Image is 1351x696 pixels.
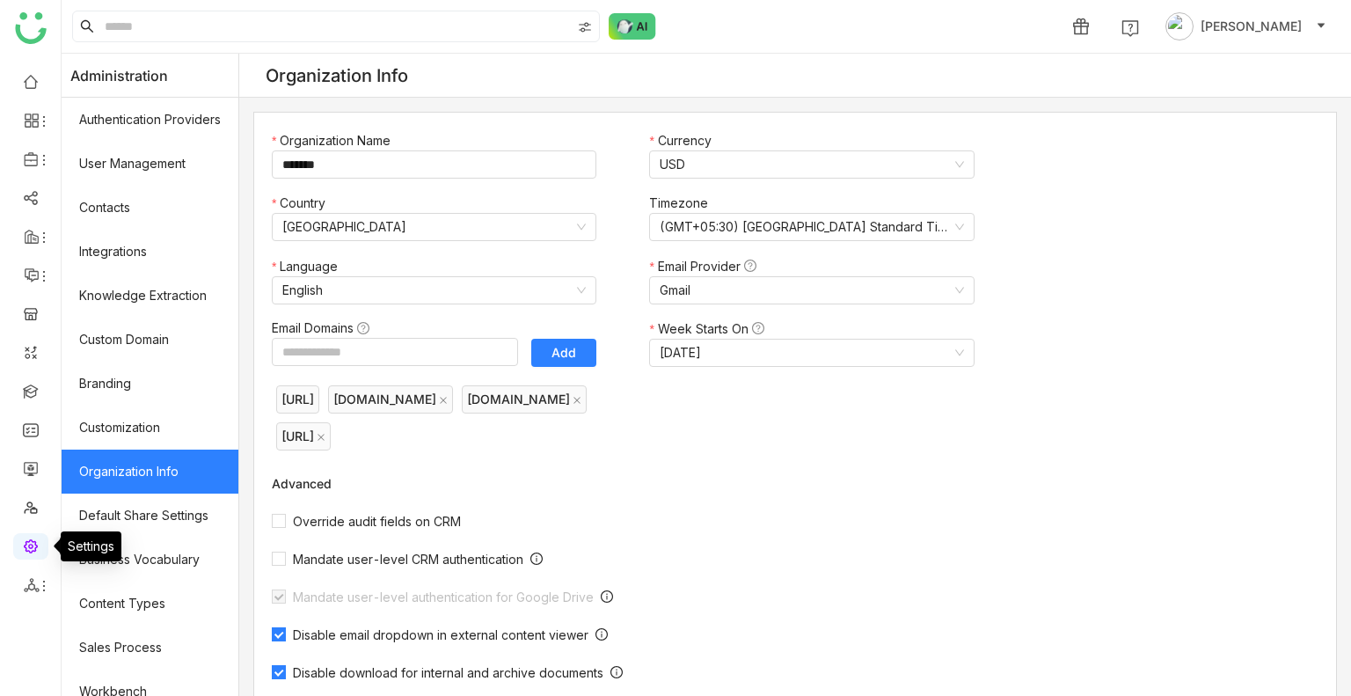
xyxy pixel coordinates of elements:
label: Email Domains [272,319,378,338]
nz-tag: [DOMAIN_NAME] [462,385,587,414]
a: Sales Process [62,626,238,670]
a: Branding [62,362,238,406]
img: avatar [1165,12,1194,40]
img: help.svg [1121,19,1139,37]
nz-tag: [DOMAIN_NAME] [328,385,453,414]
nz-tag: [URL] [276,385,319,414]
a: Customization [62,406,238,450]
label: Language [272,257,347,276]
label: Timezone [649,194,717,213]
a: Content Types [62,582,238,626]
nz-select-item: United States [282,214,586,240]
span: Disable email dropdown in external content viewer [286,627,595,642]
a: Knowledge Extraction [62,274,238,318]
div: Organization Info [266,65,408,86]
a: Authentication Providers [62,98,238,142]
a: Organization Info [62,450,238,494]
a: User Management [62,142,238,186]
span: Mandate user-level authentication for Google Drive [286,590,601,604]
div: Advanced [272,476,994,491]
img: ask-buddy-normal.svg [609,13,656,40]
nz-select-item: (GMT+05:30) India Standard Time (Asia/Kolkata) [660,214,963,240]
nz-select-item: Monday [660,340,963,366]
a: Custom Domain [62,318,238,362]
nz-select-item: Gmail [660,277,963,304]
span: Mandate user-level CRM authentication [286,552,530,567]
label: Email Provider [649,257,764,276]
a: Business Vocabulary [62,538,238,582]
img: logo [15,12,47,44]
span: Override audit fields on CRM [286,514,468,529]
span: Disable download for internal and archive documents [286,665,610,680]
a: Contacts [62,186,238,230]
img: search-type.svg [578,20,592,34]
span: Administration [70,54,168,98]
button: [PERSON_NAME] [1162,12,1330,40]
label: Country [272,194,334,213]
label: Currency [649,131,719,150]
span: Add [551,344,576,362]
nz-select-item: English [282,277,586,304]
nz-tag: [URL] [276,422,331,451]
button: Add [531,339,596,367]
div: Settings [61,531,121,561]
label: Organization Name [272,131,399,150]
label: Week Starts On [649,319,772,339]
span: [PERSON_NAME] [1201,17,1302,36]
a: Default Share Settings [62,494,238,538]
a: Integrations [62,230,238,274]
nz-select-item: USD [660,151,963,178]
